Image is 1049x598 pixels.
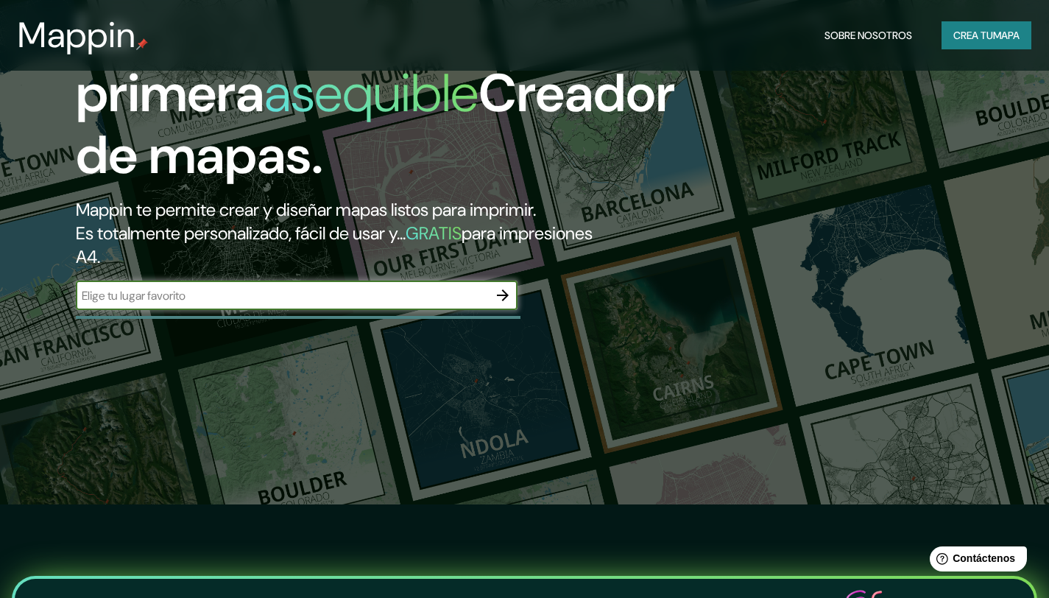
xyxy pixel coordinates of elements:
[406,222,462,245] font: GRATIS
[136,38,148,50] img: pin de mapeo
[76,59,675,189] font: Creador de mapas.
[993,29,1020,42] font: mapa
[76,198,536,221] font: Mappin te permite crear y diseñar mapas listos para imprimir.
[824,29,912,42] font: Sobre nosotros
[918,541,1033,582] iframe: Lanzador de widgets de ayuda
[953,29,993,42] font: Crea tu
[942,21,1031,49] button: Crea tumapa
[76,287,488,304] input: Elige tu lugar favorito
[76,222,593,268] font: para impresiones A4.
[76,222,406,245] font: Es totalmente personalizado, fácil de usar y...
[819,21,918,49] button: Sobre nosotros
[18,12,136,58] font: Mappin
[264,59,478,127] font: asequible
